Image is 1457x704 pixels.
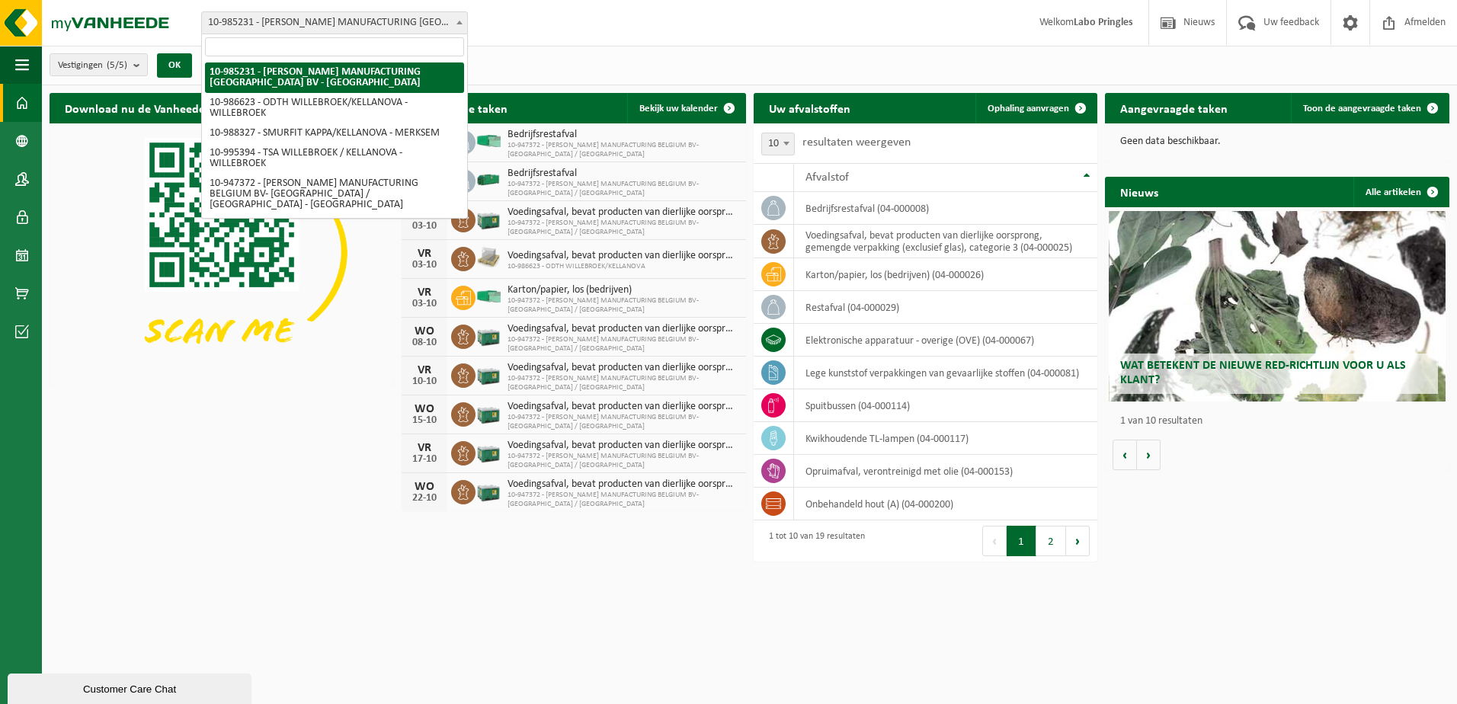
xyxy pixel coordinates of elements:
span: Vestigingen [58,54,127,77]
td: restafval (04-000029) [794,291,1098,324]
button: Vorige [1113,440,1137,470]
div: VR [409,248,440,260]
td: opruimafval, verontreinigd met olie (04-000153) [794,455,1098,488]
span: Ophaling aanvragen [988,104,1069,114]
h2: Download nu de Vanheede+ app! [50,93,253,123]
img: PB-LB-0680-HPE-GN-01 [476,206,501,232]
span: Bedrijfsrestafval [508,129,738,141]
img: HK-XP-30-GN-00 [476,134,501,148]
button: Volgende [1137,440,1161,470]
span: 10-947372 - [PERSON_NAME] MANUFACTURING BELGIUM BV- [GEOGRAPHIC_DATA] / [GEOGRAPHIC_DATA] [508,180,738,198]
img: HK-XZ-20-GN-00 [476,167,501,193]
p: Geen data beschikbaar. [1120,136,1434,147]
a: Wat betekent de nieuwe RED-richtlijn voor u als klant? [1109,211,1446,402]
span: Wat betekent de nieuwe RED-richtlijn voor u als klant? [1120,360,1406,386]
img: PB-LB-0680-HPE-GN-01 [476,322,501,348]
td: spuitbussen (04-000114) [794,389,1098,422]
div: WO [409,481,440,493]
strong: Labo Pringles [1074,17,1133,28]
td: bedrijfsrestafval (04-000008) [794,192,1098,225]
span: 10-947372 - [PERSON_NAME] MANUFACTURING BELGIUM BV- [GEOGRAPHIC_DATA] / [GEOGRAPHIC_DATA] [508,374,738,392]
img: PB-LB-0680-HPE-GN-01 [476,361,501,387]
span: 10-947372 - [PERSON_NAME] MANUFACTURING BELGIUM BV- [GEOGRAPHIC_DATA] / [GEOGRAPHIC_DATA] [508,335,738,354]
button: OK [157,53,192,78]
span: Voedingsafval, bevat producten van dierlijke oorsprong, gemengde verpakking (exc... [508,478,738,491]
span: Bekijk uw kalender [639,104,718,114]
a: Toon de aangevraagde taken [1291,93,1448,123]
td: lege kunststof verpakkingen van gevaarlijke stoffen (04-000081) [794,357,1098,389]
iframe: chat widget [8,670,255,704]
span: Voedingsafval, bevat producten van dierlijke oorsprong, gemengde verpakking (exc... [508,323,738,335]
span: 10-986623 - ODTH WILLEBROEK/KELLANOVA [508,262,738,271]
li: 10-947372 - [PERSON_NAME] MANUFACTURING BELGIUM BV- [GEOGRAPHIC_DATA] / [GEOGRAPHIC_DATA] - [GEOG... [205,174,464,215]
li: 10-995394 - TSA WILLEBROEK / KELLANOVA - WILLEBROEK [205,143,464,174]
span: Voedingsafval, bevat producten van dierlijke oorsprong, gemengde verpakking (exc... [508,250,738,262]
td: onbehandeld hout (A) (04-000200) [794,488,1098,520]
div: 08-10 [409,338,440,348]
img: HK-XP-30-GN-00 [476,290,501,303]
span: 10-947372 - [PERSON_NAME] MANUFACTURING BELGIUM BV- [GEOGRAPHIC_DATA] / [GEOGRAPHIC_DATA] [508,413,738,431]
img: Download de VHEPlus App [50,123,394,382]
span: 10 [762,133,794,155]
span: 10-985231 - WIMBLE MANUFACTURING BELGIUM BV - MECHELEN [201,11,468,34]
img: PB-LB-0680-HPE-GN-01 [476,400,501,426]
span: 10-947372 - [PERSON_NAME] MANUFACTURING BELGIUM BV- [GEOGRAPHIC_DATA] / [GEOGRAPHIC_DATA] [508,296,738,315]
li: 10-985231 - [PERSON_NAME] MANUFACTURING [GEOGRAPHIC_DATA] BV - [GEOGRAPHIC_DATA] [205,62,464,93]
button: Previous [982,526,1007,556]
td: elektronische apparatuur - overige (OVE) (04-000067) [794,324,1098,357]
div: 1 tot 10 van 19 resultaten [761,524,865,558]
img: PB-LB-0680-HPE-GN-01 [476,478,501,504]
h2: Aangevraagde taken [1105,93,1243,123]
button: 2 [1036,526,1066,556]
button: Vestigingen(5/5) [50,53,148,76]
img: LP-PA-00000-WDN-11 [476,245,501,270]
span: Afvalstof [805,171,849,184]
span: Voedingsafval, bevat producten van dierlijke oorsprong, gemengde verpakking (exc... [508,440,738,452]
span: Voedingsafval, bevat producten van dierlijke oorsprong, gemengde verpakking (exc... [508,206,738,219]
div: 03-10 [409,299,440,309]
a: Bekijk uw kalender [627,93,745,123]
span: Voedingsafval, bevat producten van dierlijke oorsprong, gemengde verpakking (exc... [508,401,738,413]
div: WO [409,325,440,338]
span: Toon de aangevraagde taken [1303,104,1421,114]
span: 10-947372 - [PERSON_NAME] MANUFACTURING BELGIUM BV- [GEOGRAPHIC_DATA] / [GEOGRAPHIC_DATA] [508,219,738,237]
button: 1 [1007,526,1036,556]
p: 1 van 10 resultaten [1120,416,1442,427]
td: kwikhoudende TL-lampen (04-000117) [794,422,1098,455]
li: 10-988327 - SMURFIT KAPPA/KELLANOVA - MERKSEM [205,123,464,143]
span: Karton/papier, los (bedrijven) [508,284,738,296]
span: 10-947372 - [PERSON_NAME] MANUFACTURING BELGIUM BV- [GEOGRAPHIC_DATA] / [GEOGRAPHIC_DATA] [508,452,738,470]
h2: Nieuws [1105,177,1174,206]
div: VR [409,364,440,376]
div: 15-10 [409,415,440,426]
div: WO [409,403,440,415]
td: voedingsafval, bevat producten van dierlijke oorsprong, gemengde verpakking (exclusief glas), cat... [794,225,1098,258]
span: 10 [761,133,795,155]
span: Voedingsafval, bevat producten van dierlijke oorsprong, gemengde verpakking (exc... [508,362,738,374]
span: Bedrijfsrestafval [508,168,738,180]
h2: Uw afvalstoffen [754,93,866,123]
div: 22-10 [409,493,440,504]
div: VR [409,286,440,299]
a: Alle artikelen [1353,177,1448,207]
count: (5/5) [107,60,127,70]
div: VR [409,442,440,454]
div: 03-10 [409,260,440,270]
span: 10-947372 - [PERSON_NAME] MANUFACTURING BELGIUM BV- [GEOGRAPHIC_DATA] / [GEOGRAPHIC_DATA] [508,491,738,509]
div: 17-10 [409,454,440,465]
span: 10-985231 - WIMBLE MANUFACTURING BELGIUM BV - MECHELEN [202,12,467,34]
img: PB-LB-0680-HPE-GN-01 [476,439,501,465]
td: karton/papier, los (bedrijven) (04-000026) [794,258,1098,291]
span: 10-947372 - [PERSON_NAME] MANUFACTURING BELGIUM BV- [GEOGRAPHIC_DATA] / [GEOGRAPHIC_DATA] [508,141,738,159]
a: Ophaling aanvragen [975,93,1096,123]
label: resultaten weergeven [802,136,911,149]
button: Next [1066,526,1090,556]
li: 10-986623 - ODTH WILLEBROEK/KELLANOVA - WILLEBROEK [205,93,464,123]
div: 03-10 [409,221,440,232]
div: 10-10 [409,376,440,387]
